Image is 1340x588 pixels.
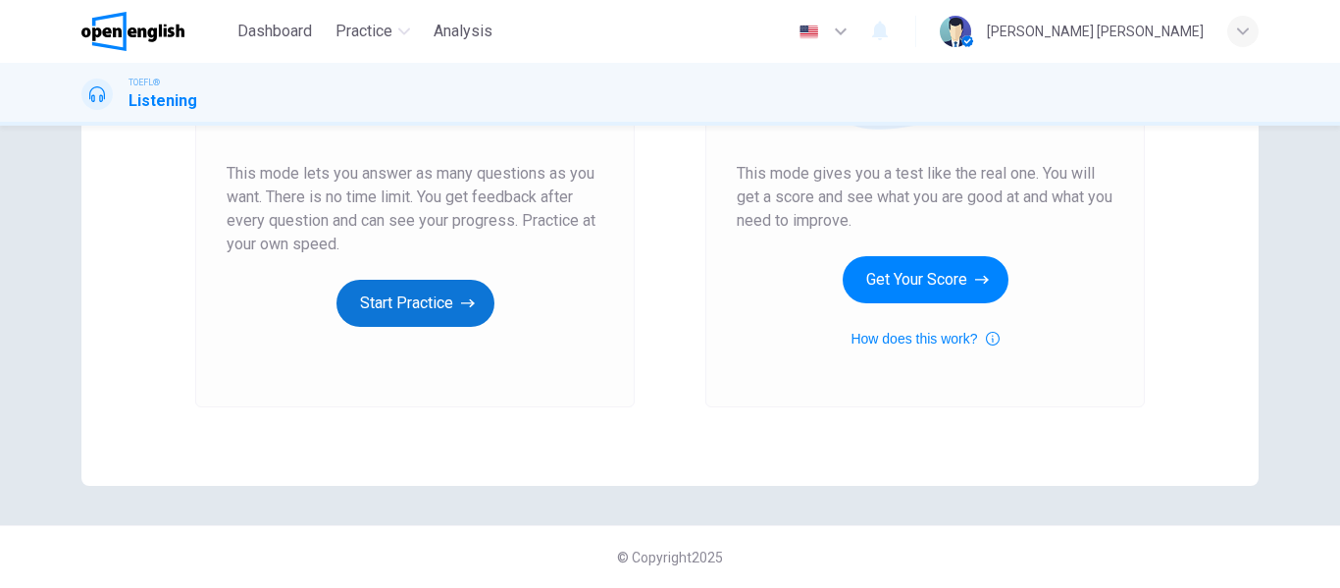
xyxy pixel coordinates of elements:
[426,14,500,49] button: Analysis
[129,89,197,113] h1: Listening
[81,12,230,51] a: OpenEnglish logo
[230,14,320,49] button: Dashboard
[850,327,999,350] button: How does this work?
[617,550,723,565] span: © Copyright 2025
[129,76,160,89] span: TOEFL®
[434,20,492,43] span: Analysis
[940,16,971,47] img: Profile picture
[336,280,494,327] button: Start Practice
[237,20,312,43] span: Dashboard
[737,162,1113,233] span: This mode gives you a test like the real one. You will get a score and see what you are good at a...
[987,20,1204,43] div: [PERSON_NAME] [PERSON_NAME]
[81,12,184,51] img: OpenEnglish logo
[335,20,392,43] span: Practice
[797,25,821,39] img: en
[328,14,418,49] button: Practice
[227,162,603,256] span: This mode lets you answer as many questions as you want. There is no time limit. You get feedback...
[843,256,1008,303] button: Get Your Score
